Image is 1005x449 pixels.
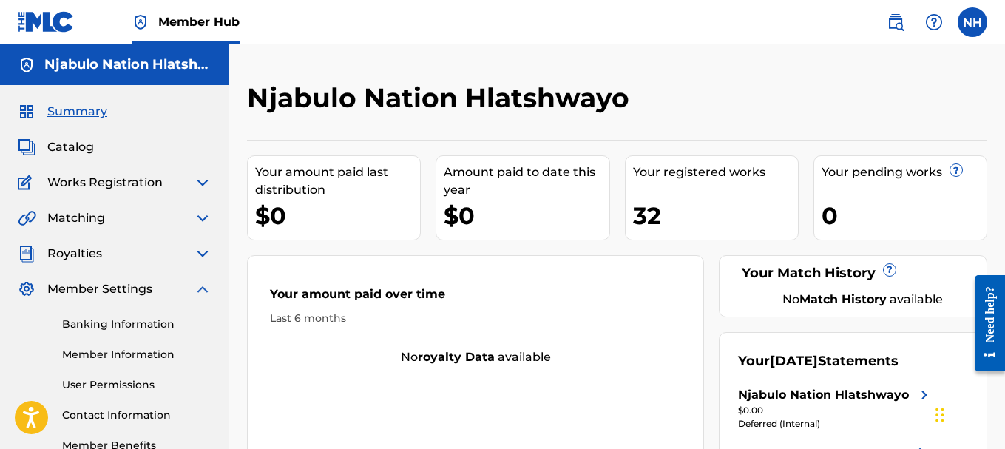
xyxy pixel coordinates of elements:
img: expand [194,245,212,263]
span: Matching [47,209,105,227]
iframe: Chat Widget [931,378,1005,449]
h5: Njabulo Nation Hlatshwayo [44,56,212,73]
span: Royalties [47,245,102,263]
img: expand [194,174,212,192]
a: Contact Information [62,408,212,423]
img: search [887,13,904,31]
div: Help [919,7,949,37]
img: right chevron icon [916,386,933,404]
a: CatalogCatalog [18,138,94,156]
div: $0 [255,199,420,232]
div: $0 [444,199,609,232]
a: Njabulo Nation Hlatshwayoright chevron icon$0.00Deferred (Internal) [738,386,933,431]
iframe: Resource Center [964,263,1005,382]
span: Member Hub [158,13,240,30]
div: User Menu [958,7,987,37]
span: Catalog [47,138,94,156]
div: Your amount paid last distribution [255,163,420,199]
a: Member Information [62,347,212,362]
a: SummarySummary [18,103,107,121]
strong: Match History [799,292,887,306]
img: Catalog [18,138,35,156]
span: ? [884,264,896,276]
img: MLC Logo [18,11,75,33]
img: expand [194,209,212,227]
h2: Njabulo Nation Hlatshwayo [247,81,637,115]
div: Amount paid to date this year [444,163,609,199]
div: 0 [822,199,987,232]
span: Works Registration [47,174,163,192]
div: Your Statements [738,351,899,371]
img: expand [194,280,212,298]
img: Royalties [18,245,35,263]
div: Your Match History [738,263,968,283]
div: Njabulo Nation Hlatshwayo [738,386,909,404]
div: Your amount paid over time [270,286,681,311]
img: Member Settings [18,280,35,298]
span: ? [950,164,962,176]
a: Public Search [881,7,910,37]
div: Your registered works [633,163,798,181]
div: Your pending works [822,163,987,181]
div: No available [757,291,968,308]
a: Banking Information [62,317,212,332]
span: Member Settings [47,280,152,298]
div: Drag [935,393,944,437]
img: Top Rightsholder [132,13,149,31]
img: help [925,13,943,31]
div: $0.00 [738,404,933,417]
div: 32 [633,199,798,232]
img: Matching [18,209,36,227]
img: Works Registration [18,174,37,192]
img: Summary [18,103,35,121]
div: Deferred (Internal) [738,417,933,431]
span: Summary [47,103,107,121]
strong: royalty data [418,350,495,364]
img: Accounts [18,56,35,74]
span: [DATE] [770,353,818,369]
div: Last 6 months [270,311,681,326]
a: User Permissions [62,377,212,393]
div: No available [248,348,703,366]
